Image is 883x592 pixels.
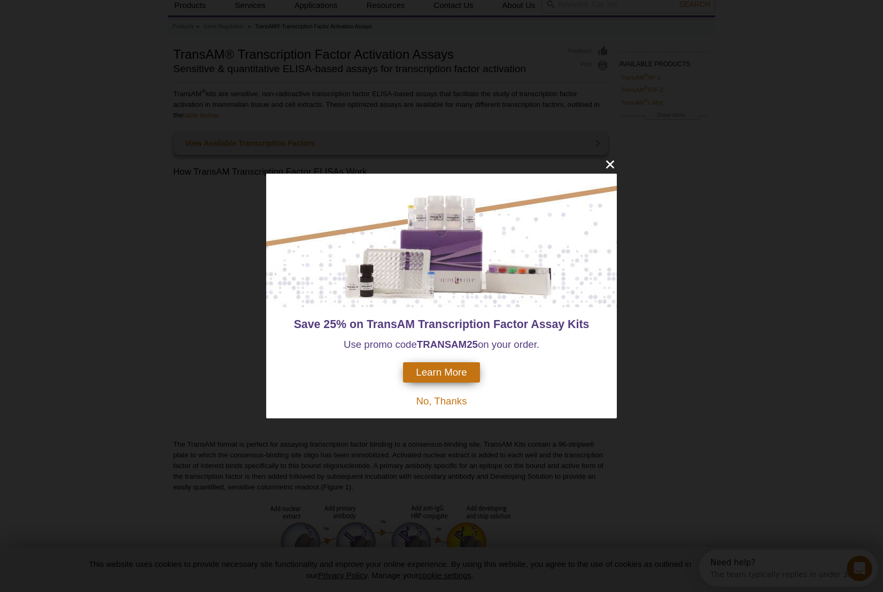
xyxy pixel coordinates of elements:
button: close [603,158,617,171]
span: Save 25% on TransAM Transcription Factor Assay Kits [294,318,590,331]
span: Use promo code on your order. [344,339,539,350]
span: Learn More [416,367,467,378]
div: Need help? [11,9,156,18]
div: The team typically replies in under 3m [11,18,156,29]
div: Open Intercom Messenger [4,4,188,34]
strong: 25 [467,339,478,350]
span: No, Thanks [416,395,467,407]
strong: TRANSAM [417,339,467,350]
